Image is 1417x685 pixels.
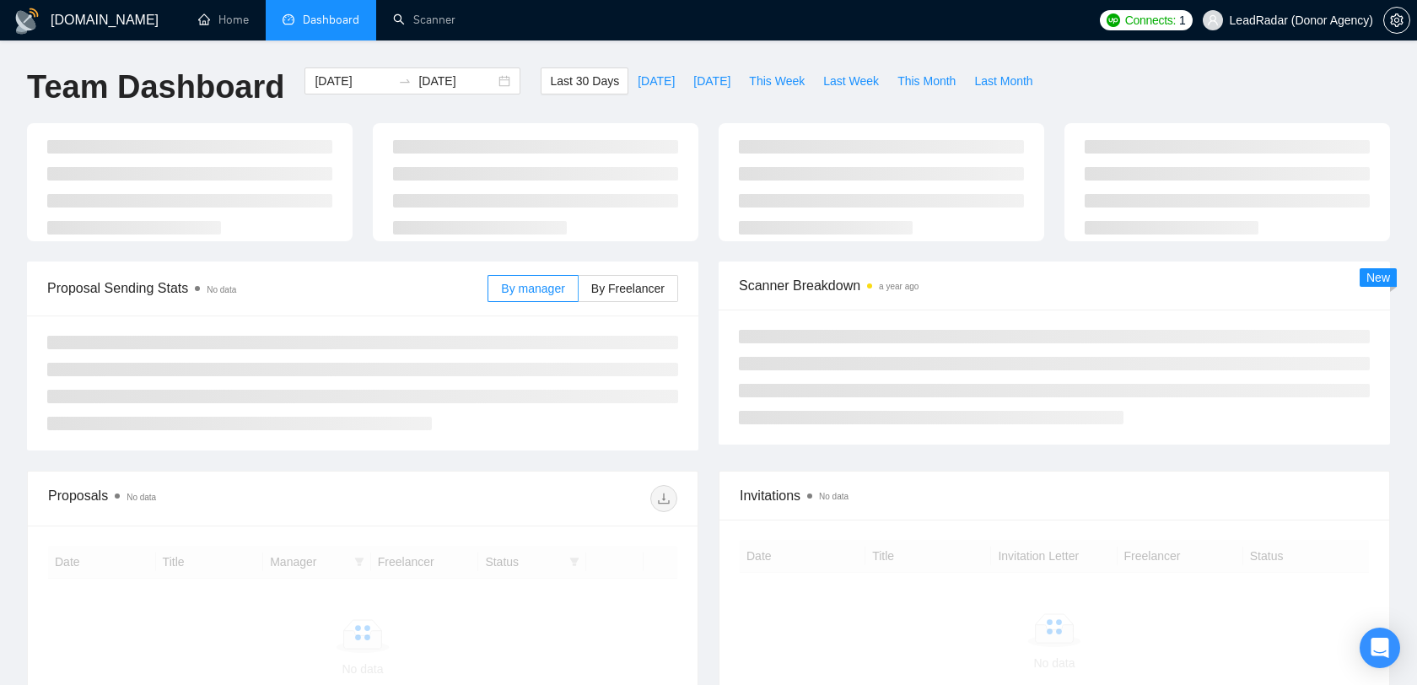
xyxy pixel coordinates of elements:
[398,74,412,88] span: to
[1383,13,1410,27] a: setting
[398,74,412,88] span: swap-right
[303,13,359,27] span: Dashboard
[207,285,236,294] span: No data
[897,72,956,90] span: This Month
[740,485,1369,506] span: Invitations
[628,67,684,94] button: [DATE]
[27,67,284,107] h1: Team Dashboard
[974,72,1032,90] span: Last Month
[550,72,619,90] span: Last 30 Days
[1383,7,1410,34] button: setting
[1107,13,1120,27] img: upwork-logo.png
[965,67,1042,94] button: Last Month
[393,13,455,27] a: searchScanner
[879,282,919,291] time: a year ago
[1366,271,1390,284] span: New
[739,275,1370,296] span: Scanner Breakdown
[1179,11,1186,30] span: 1
[591,282,665,295] span: By Freelancer
[1384,13,1409,27] span: setting
[501,282,564,295] span: By manager
[814,67,888,94] button: Last Week
[638,72,675,90] span: [DATE]
[740,67,814,94] button: This Week
[749,72,805,90] span: This Week
[1125,11,1176,30] span: Connects:
[48,485,363,512] div: Proposals
[1207,14,1219,26] span: user
[127,493,156,502] span: No data
[47,278,488,299] span: Proposal Sending Stats
[888,67,965,94] button: This Month
[823,72,879,90] span: Last Week
[13,8,40,35] img: logo
[541,67,628,94] button: Last 30 Days
[198,13,249,27] a: homeHome
[315,72,391,90] input: Start date
[1360,628,1400,668] div: Open Intercom Messenger
[819,492,849,501] span: No data
[684,67,740,94] button: [DATE]
[693,72,730,90] span: [DATE]
[283,13,294,25] span: dashboard
[418,72,495,90] input: End date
